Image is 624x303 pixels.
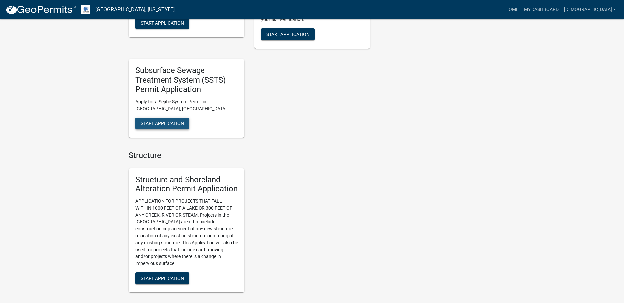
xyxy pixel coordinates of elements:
img: Otter Tail County, Minnesota [81,5,90,14]
span: Start Application [141,276,184,281]
span: Start Application [141,20,184,26]
p: APPLICATION FOR PROJECTS THAT FALL WITHIN 1000 FEET OF A LAKE OR 300 FEET OF ANY CREEK, RIVER OR ... [135,198,238,267]
a: My Dashboard [521,3,561,16]
h5: Structure and Shoreland Alteration Permit Application [135,175,238,194]
h4: Structure [129,151,370,160]
a: [GEOGRAPHIC_DATA], [US_STATE] [95,4,175,15]
p: Apply for a Septic System Permit in [GEOGRAPHIC_DATA], [GEOGRAPHIC_DATA] [135,98,238,112]
span: Start Application [141,120,184,126]
button: Start Application [135,272,189,284]
button: Start Application [261,28,315,40]
span: Start Application [266,32,310,37]
button: Start Application [135,17,189,29]
h5: Subsurface Sewage Treatment System (SSTS) Permit Application [135,66,238,94]
a: [DEMOGRAPHIC_DATA] [561,3,619,16]
a: Home [503,3,521,16]
button: Start Application [135,118,189,129]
